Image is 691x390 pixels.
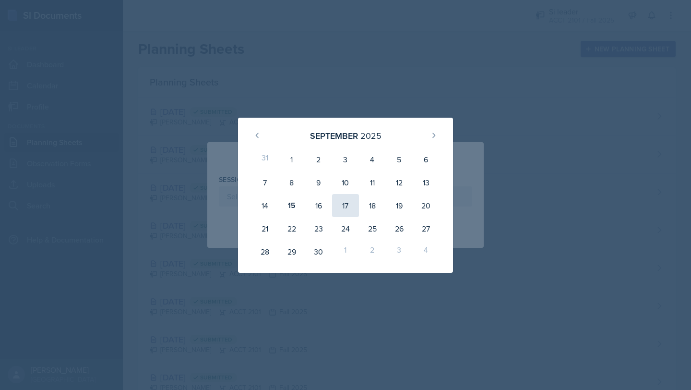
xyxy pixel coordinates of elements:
div: 19 [386,194,413,217]
div: 3 [332,148,359,171]
div: 1 [332,240,359,263]
div: 1 [278,148,305,171]
div: 2 [359,240,386,263]
div: 13 [413,171,440,194]
div: 9 [305,171,332,194]
div: 12 [386,171,413,194]
div: 18 [359,194,386,217]
div: 27 [413,217,440,240]
div: 4 [413,240,440,263]
div: 7 [251,171,278,194]
div: 11 [359,171,386,194]
div: 23 [305,217,332,240]
div: 30 [305,240,332,263]
div: 16 [305,194,332,217]
div: 14 [251,194,278,217]
div: 20 [413,194,440,217]
div: 25 [359,217,386,240]
div: 2 [305,148,332,171]
div: 31 [251,148,278,171]
div: 17 [332,194,359,217]
div: 24 [332,217,359,240]
div: 10 [332,171,359,194]
div: September [310,129,358,142]
div: 28 [251,240,278,263]
div: 8 [278,171,305,194]
div: 22 [278,217,305,240]
div: 29 [278,240,305,263]
div: 2025 [360,129,381,142]
div: 5 [386,148,413,171]
div: 6 [413,148,440,171]
div: 26 [386,217,413,240]
div: 15 [278,194,305,217]
div: 3 [386,240,413,263]
div: 4 [359,148,386,171]
div: 21 [251,217,278,240]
